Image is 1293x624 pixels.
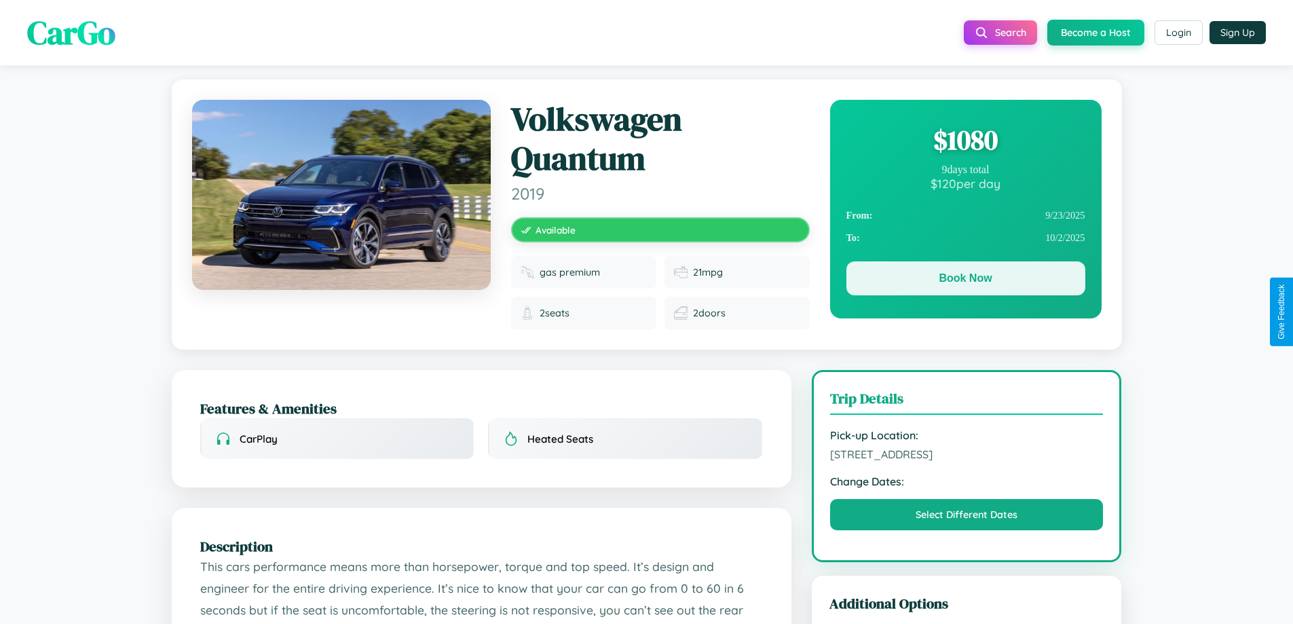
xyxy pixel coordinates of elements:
[964,20,1037,45] button: Search
[521,306,534,320] img: Seats
[1277,285,1286,339] div: Give Feedback
[200,399,763,418] h2: Features & Amenities
[693,307,726,319] span: 2 doors
[521,265,534,279] img: Fuel type
[200,536,763,556] h2: Description
[27,10,115,55] span: CarGo
[846,261,1085,295] button: Book Now
[846,164,1085,176] div: 9 days total
[1155,20,1203,45] button: Login
[829,593,1104,613] h3: Additional Options
[540,266,600,278] span: gas premium
[846,204,1085,227] div: 9 / 23 / 2025
[830,499,1104,530] button: Select Different Dates
[830,475,1104,488] strong: Change Dates:
[674,306,688,320] img: Doors
[240,433,278,445] span: CarPlay
[1047,20,1144,45] button: Become a Host
[846,210,873,221] strong: From:
[527,433,593,445] span: Heated Seats
[846,122,1085,158] div: $ 1080
[1210,21,1266,44] button: Sign Up
[511,100,810,178] h1: Volkswagen Quantum
[995,26,1026,39] span: Search
[830,447,1104,461] span: [STREET_ADDRESS]
[846,232,860,244] strong: To:
[192,100,491,290] img: Volkswagen Quantum 2019
[674,265,688,279] img: Fuel efficiency
[536,224,576,236] span: Available
[846,176,1085,191] div: $ 120 per day
[693,266,723,278] span: 21 mpg
[830,388,1104,415] h3: Trip Details
[511,183,810,204] span: 2019
[846,227,1085,249] div: 10 / 2 / 2025
[540,307,569,319] span: 2 seats
[830,428,1104,442] strong: Pick-up Location:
